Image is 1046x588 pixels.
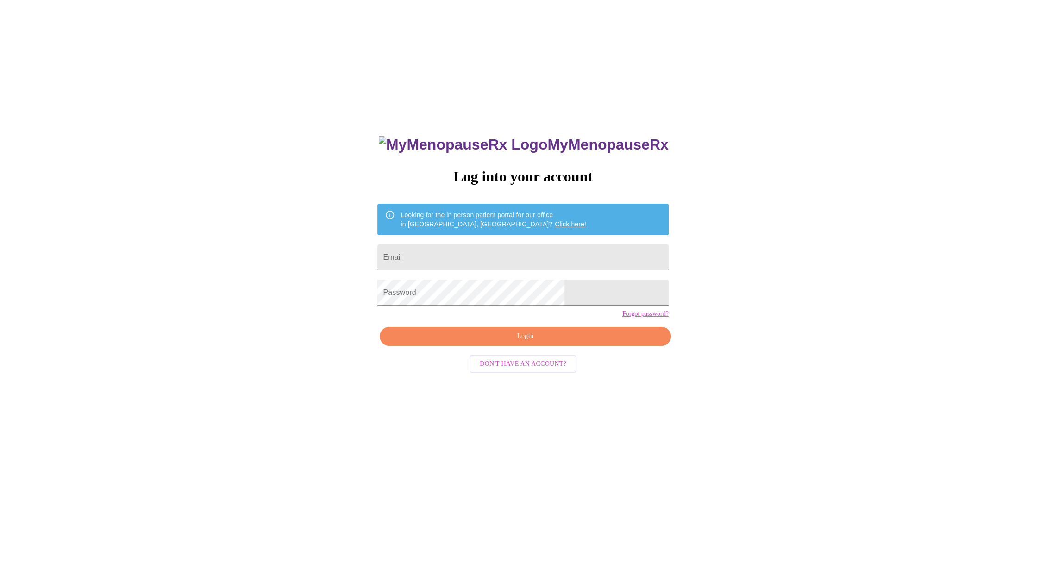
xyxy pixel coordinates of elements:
button: Don't have an account? [470,355,576,373]
button: Login [380,327,670,346]
a: Click here! [555,220,586,228]
h3: Log into your account [377,168,668,185]
a: Forgot password? [622,310,669,318]
span: Don't have an account? [480,358,566,370]
h3: MyMenopauseRx [379,136,669,153]
img: MyMenopauseRx Logo [379,136,547,153]
a: Don't have an account? [467,359,579,367]
span: Login [390,331,660,342]
div: Looking for the in person patient portal for our office in [GEOGRAPHIC_DATA], [GEOGRAPHIC_DATA]? [401,206,586,232]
